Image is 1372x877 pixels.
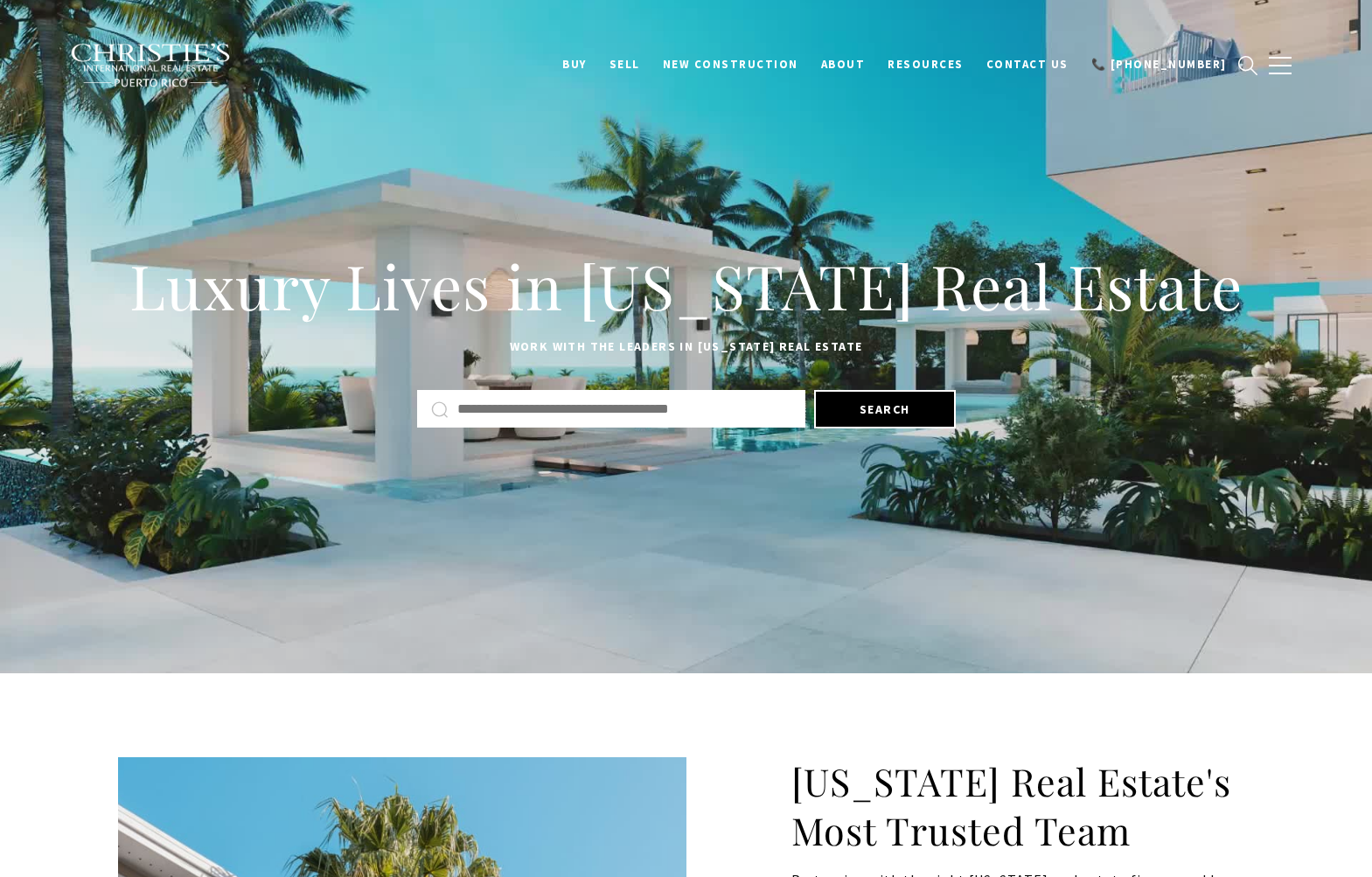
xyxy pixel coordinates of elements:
a: Resources [876,48,975,81]
button: Search [814,390,956,428]
a: SELL [598,48,651,81]
span: New Construction [663,57,798,72]
a: 📞 [PHONE_NUMBER] [1080,48,1238,81]
a: BUY [551,48,598,81]
span: 📞 [PHONE_NUMBER] [1091,57,1227,72]
a: New Construction [651,48,810,81]
h1: Luxury Lives in [US_STATE] Real Estate [118,247,1255,324]
span: Contact Us [986,57,1069,72]
a: About [810,48,877,81]
h2: [US_STATE] Real Estate's Most Trusted Team [791,757,1255,855]
p: Work with the leaders in [US_STATE] Real Estate [118,337,1255,358]
img: Christie's International Real Estate black text logo [70,43,233,88]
